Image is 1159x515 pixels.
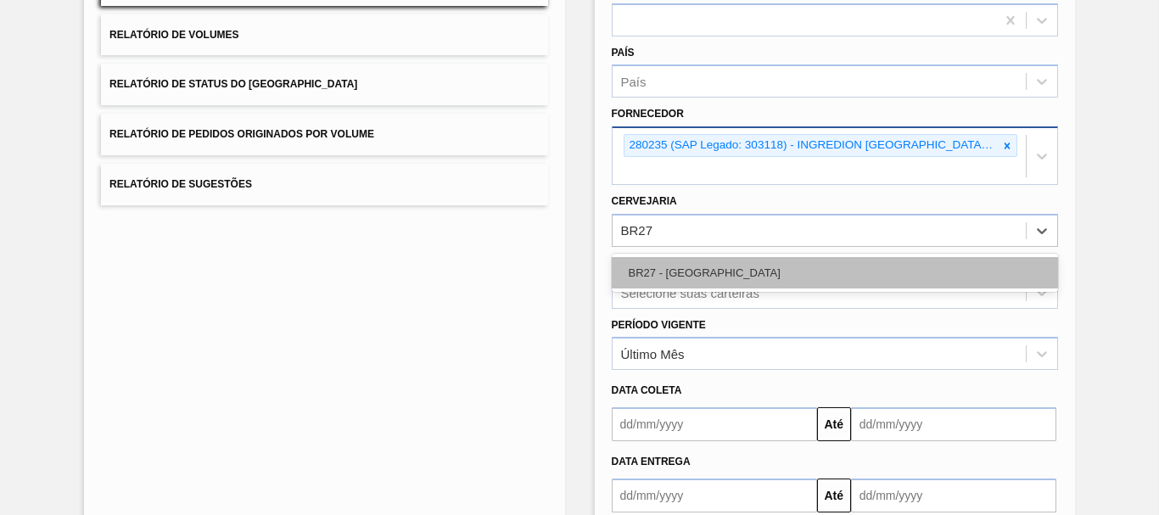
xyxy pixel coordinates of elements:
[621,347,685,361] div: Último Mês
[612,456,691,467] span: Data entrega
[109,128,374,140] span: Relatório de Pedidos Originados por Volume
[817,407,851,441] button: Até
[612,319,706,331] label: Período Vigente
[101,64,547,105] button: Relatório de Status do [GEOGRAPHIC_DATA]
[612,257,1058,288] div: BR27 - [GEOGRAPHIC_DATA]
[109,178,252,190] span: Relatório de Sugestões
[612,407,817,441] input: dd/mm/yyyy
[612,47,635,59] label: País
[851,407,1056,441] input: dd/mm/yyyy
[612,384,682,396] span: Data coleta
[621,75,647,89] div: País
[109,29,238,41] span: Relatório de Volumes
[612,108,684,120] label: Fornecedor
[851,479,1056,512] input: dd/mm/yyyy
[109,78,357,90] span: Relatório de Status do [GEOGRAPHIC_DATA]
[621,285,759,299] div: Selecione suas carteiras
[612,479,817,512] input: dd/mm/yyyy
[101,14,547,56] button: Relatório de Volumes
[101,114,547,155] button: Relatório de Pedidos Originados por Volume
[612,195,677,207] label: Cervejaria
[101,164,547,205] button: Relatório de Sugestões
[817,479,851,512] button: Até
[624,135,998,156] div: 280235 (SAP Legado: 303118) - INGREDION [GEOGRAPHIC_DATA] INGREDIENTES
